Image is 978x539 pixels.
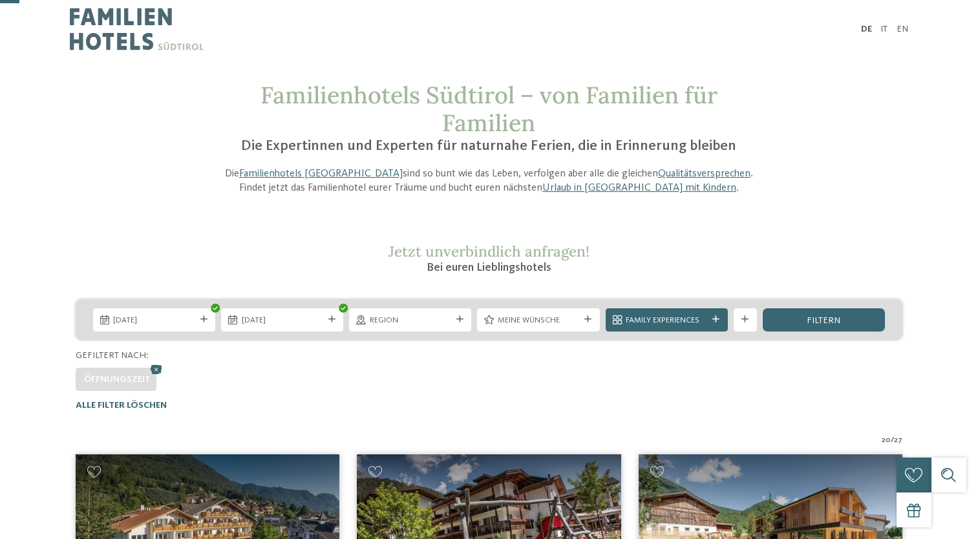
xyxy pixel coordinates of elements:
[626,315,707,326] span: Family Experiences
[861,25,872,34] a: DE
[894,434,902,446] span: 27
[84,375,151,384] span: Öffnungszeit
[388,242,590,260] span: Jetzt unverbindlich anfragen!
[113,315,195,326] span: [DATE]
[260,80,718,138] span: Familienhotels Südtirol – von Familien für Familien
[882,434,891,446] span: 20
[242,315,323,326] span: [DATE]
[239,169,403,179] a: Familienhotels [GEOGRAPHIC_DATA]
[76,351,149,360] span: Gefiltert nach:
[213,167,766,196] p: Die sind so bunt wie das Leben, verfolgen aber alle die gleichen . Findet jetzt das Familienhotel...
[897,25,908,34] a: EN
[427,262,551,273] span: Bei euren Lieblingshotels
[658,169,750,179] a: Qualitätsversprechen
[807,316,840,325] span: filtern
[76,401,167,410] span: Alle Filter löschen
[891,434,894,446] span: /
[241,139,736,153] span: Die Expertinnen und Experten für naturnahe Ferien, die in Erinnerung bleiben
[880,25,888,34] a: IT
[542,183,736,193] a: Urlaub in [GEOGRAPHIC_DATA] mit Kindern
[370,315,451,326] span: Region
[498,315,579,326] span: Meine Wünsche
